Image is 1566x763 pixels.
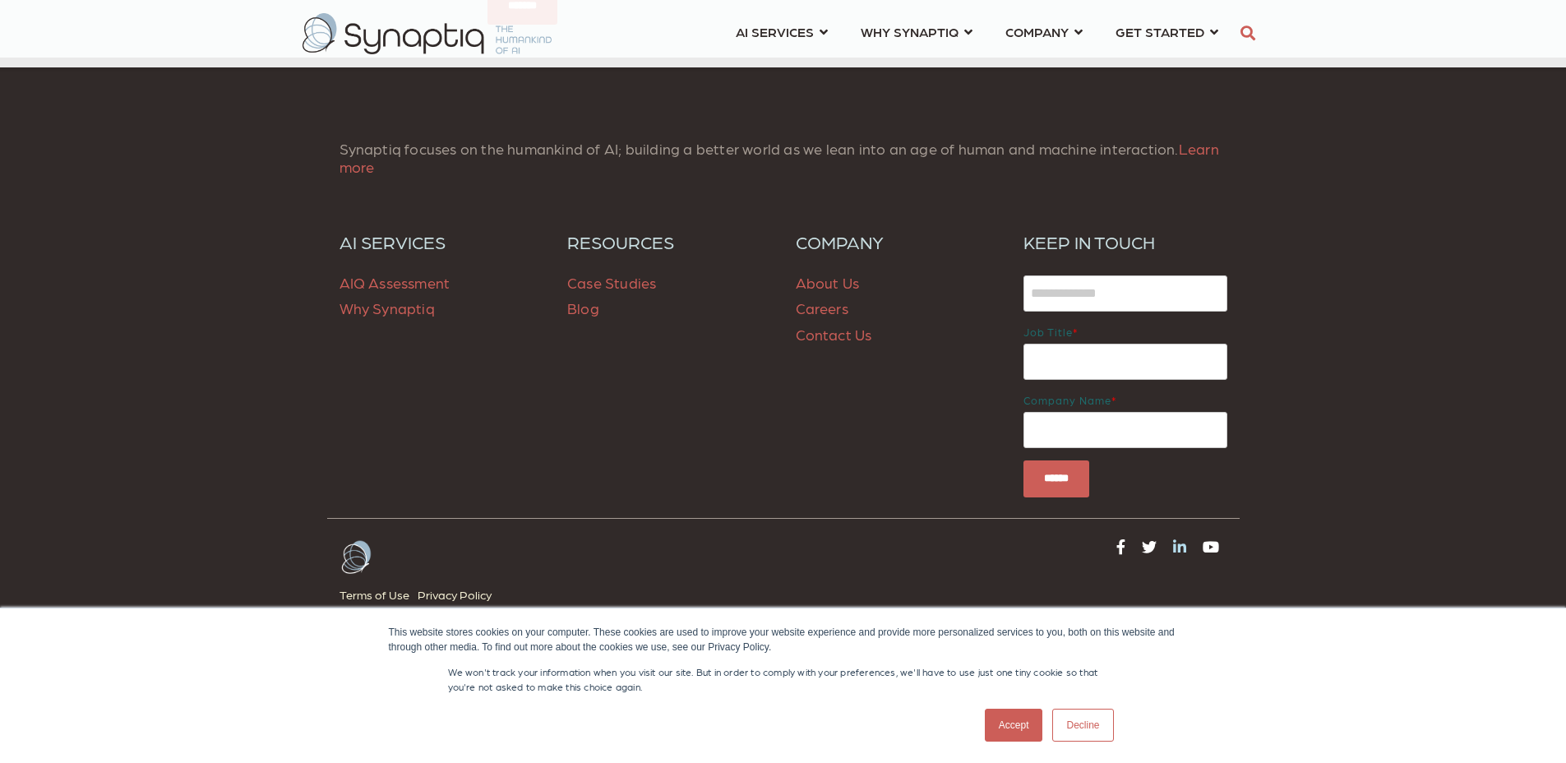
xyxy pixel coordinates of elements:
a: AI SERVICES [340,231,543,252]
a: RESOURCES [567,231,771,252]
img: synaptiq logo-2 [303,13,552,54]
div: Navigation Menu [340,584,771,616]
span: Job title [1023,326,1073,338]
h6: KEEP IN TOUCH [1023,231,1227,252]
span: COMPANY [1005,21,1069,43]
a: Blog [567,299,599,317]
a: Decline [1052,709,1113,742]
span: Synaptiq focuses on the humankind of AI; building a better world as we lean into an age of human ... [340,140,1219,175]
img: Arctic-White Butterfly logo [340,539,372,576]
a: About Us [796,274,860,291]
a: Privacy Policy [418,584,500,606]
nav: menu [719,4,1235,63]
a: Accept [985,709,1043,742]
a: GET STARTED [1116,16,1218,47]
span: Company name [1023,394,1111,406]
a: Why Synaptiq [340,299,435,317]
span: AI SERVICES [736,21,814,43]
div: This website stores cookies on your computer. These cookies are used to improve your website expe... [389,625,1178,654]
span: GET STARTED [1116,21,1204,43]
a: Careers [796,299,848,317]
a: COMPANY [1005,16,1083,47]
a: Case Studies [567,274,656,291]
p: We won't track your information when you visit our site. But in order to comply with your prefere... [448,664,1119,694]
a: COMPANY [796,231,1000,252]
a: Contact Us [796,326,872,343]
span: WHY SYNAPTIQ [861,21,959,43]
a: AI SERVICES [736,16,828,47]
a: Terms of Use [340,584,418,606]
a: AIQ Assessment [340,274,450,291]
a: Learn more [340,140,1219,175]
a: WHY SYNAPTIQ [861,16,972,47]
